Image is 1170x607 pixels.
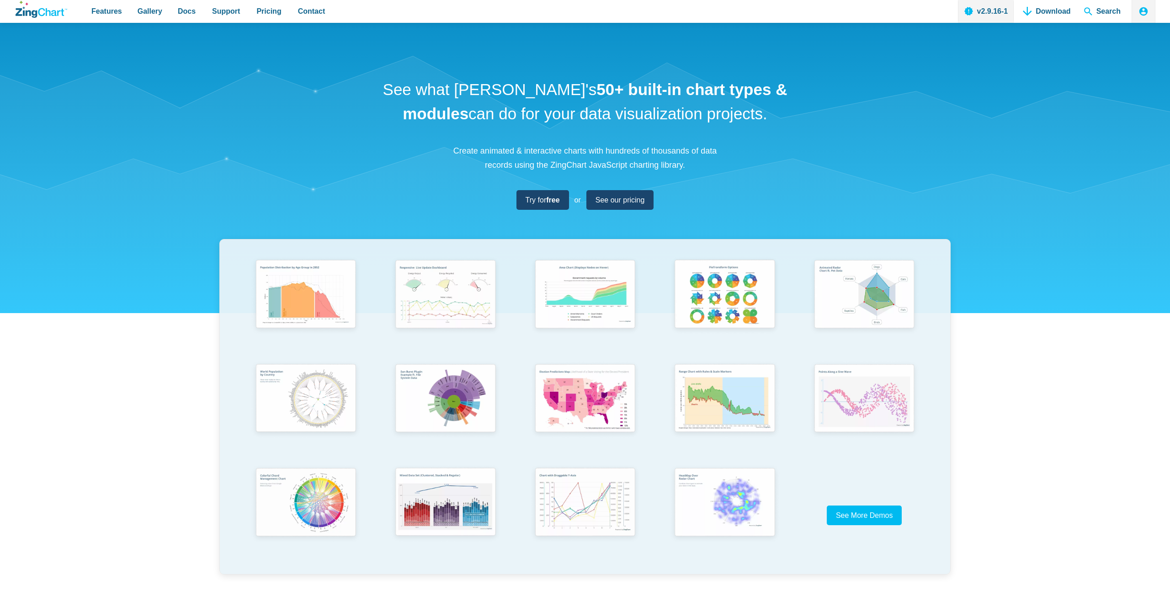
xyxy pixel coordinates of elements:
a: Pie Transform Options [655,256,795,359]
img: Range Chart with Rultes & Scale Markers [669,360,780,440]
a: Responsive Live Update Dashboard [376,256,516,359]
a: Election Predictions Map [515,360,655,463]
span: Pricing [256,5,281,17]
a: Range Chart with Rultes & Scale Markers [655,360,795,463]
img: Responsive Live Update Dashboard [389,256,501,335]
strong: free [546,196,559,204]
a: Mixed Data Set (Clustered, Stacked, and Regular) [376,463,516,567]
img: Pie Transform Options [669,256,780,335]
img: World Population by Country [250,360,362,440]
a: See More Demos [827,506,902,525]
a: Points Along a Sine Wave [794,360,934,463]
a: Area Chart (Displays Nodes on Hover) [515,256,655,359]
p: Create animated & interactive charts with hundreds of thousands of data records using the ZingCha... [448,144,722,172]
img: Mixed Data Set (Clustered, Stacked, and Regular) [389,463,501,543]
img: Area Chart (Displays Nodes on Hover) [529,256,641,335]
strong: 50+ built-in chart types & modules [403,80,787,122]
a: World Population by Country [236,360,376,463]
img: Sun Burst Plugin Example ft. File System Data [389,360,501,439]
img: Chart with Draggable Y-Axis [529,463,641,543]
span: Try for [526,194,560,206]
a: Heatmap Over Radar Chart [655,463,795,567]
span: or [574,194,581,206]
img: Colorful Chord Management Chart [250,463,362,543]
img: Points Along a Sine Wave [808,360,920,439]
span: Support [212,5,240,17]
a: See our pricing [586,190,654,210]
a: Animated Radar Chart ft. Pet Data [794,256,934,359]
a: ZingChart Logo. Click to return to the homepage [16,1,67,18]
span: Docs [178,5,196,17]
span: See More Demos [836,511,893,519]
img: Heatmap Over Radar Chart [669,463,780,543]
a: Colorful Chord Management Chart [236,463,376,567]
a: Try forfree [516,190,569,210]
span: Gallery [138,5,162,17]
a: Chart with Draggable Y-Axis [515,463,655,567]
span: Features [91,5,122,17]
span: See our pricing [596,194,645,206]
h1: See what [PERSON_NAME]'s can do for your data visualization projects. [379,78,791,126]
img: Population Distribution by Age Group in 2052 [250,256,362,335]
span: Contact [298,5,325,17]
a: Sun Burst Plugin Example ft. File System Data [376,360,516,463]
img: Election Predictions Map [529,360,641,439]
a: Population Distribution by Age Group in 2052 [236,256,376,359]
img: Animated Radar Chart ft. Pet Data [808,256,920,335]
